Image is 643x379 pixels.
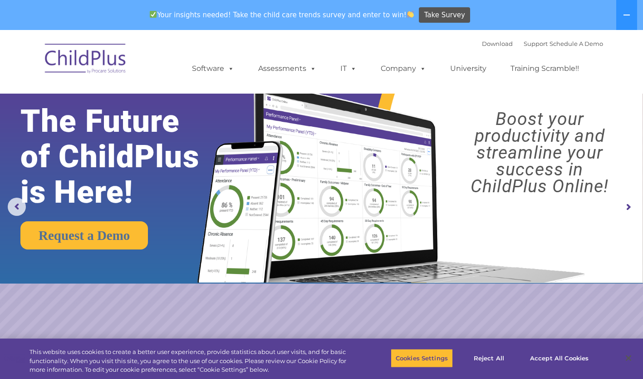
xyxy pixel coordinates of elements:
[444,111,635,195] rs-layer: Boost your productivity and streamline your success in ChildPlus Online!
[249,60,325,78] a: Assessments
[146,6,418,24] span: Your insights needed! Take the child care trends survey and enter to win!
[501,60,588,78] a: Training Scramble!!
[126,97,165,104] span: Phone number
[524,40,548,47] a: Support
[424,7,465,23] span: Take Survey
[391,349,453,368] button: Cookies Settings
[150,11,157,18] img: ✅
[331,60,366,78] a: IT
[618,348,638,368] button: Close
[482,40,603,47] font: |
[20,104,226,210] rs-layer: The Future of ChildPlus is Here!
[20,221,148,249] a: Request a Demo
[482,40,513,47] a: Download
[126,60,154,67] span: Last name
[29,348,353,374] div: This website uses cookies to create a better user experience, provide statistics about user visit...
[525,349,594,368] button: Accept All Cookies
[441,60,496,78] a: University
[372,60,435,78] a: Company
[461,349,517,368] button: Reject All
[407,11,414,18] img: 👏
[550,40,603,47] a: Schedule A Demo
[40,37,131,83] img: ChildPlus by Procare Solutions
[419,7,470,23] a: Take Survey
[183,60,243,78] a: Software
